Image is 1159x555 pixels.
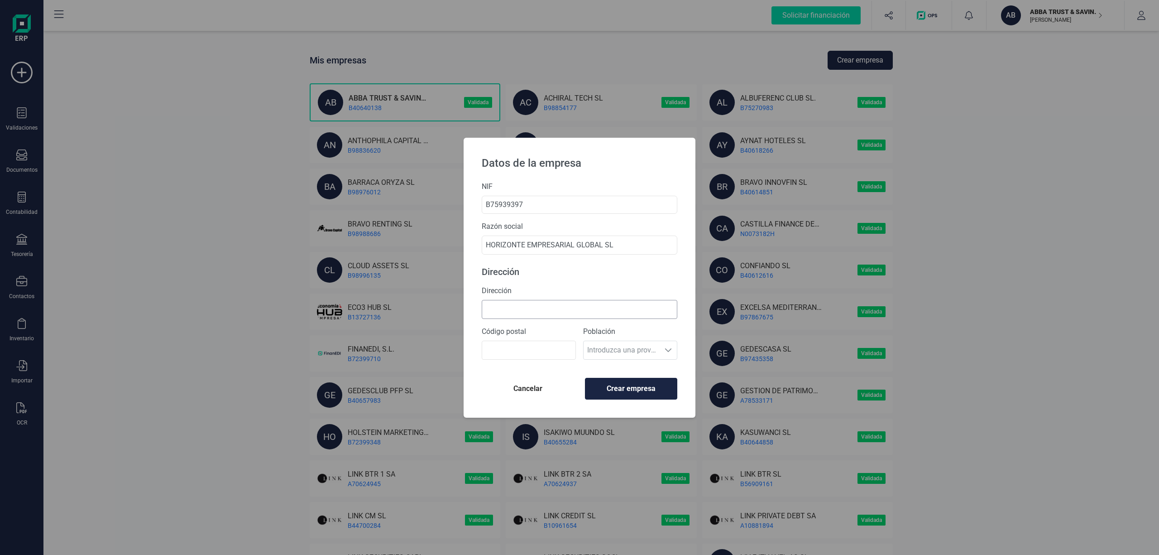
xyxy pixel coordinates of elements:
[474,149,685,174] p: Datos de la empresa
[482,265,677,278] p: Dirección
[489,383,567,394] span: Cancelar
[583,326,677,337] label: Población
[482,285,677,296] label: Dirección
[482,221,677,232] label: Razón social
[585,378,677,400] button: Crear empresa
[482,326,576,337] label: Código postal
[482,181,677,192] label: NIF
[593,383,670,394] span: Crear empresa
[482,378,574,400] button: Cancelar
